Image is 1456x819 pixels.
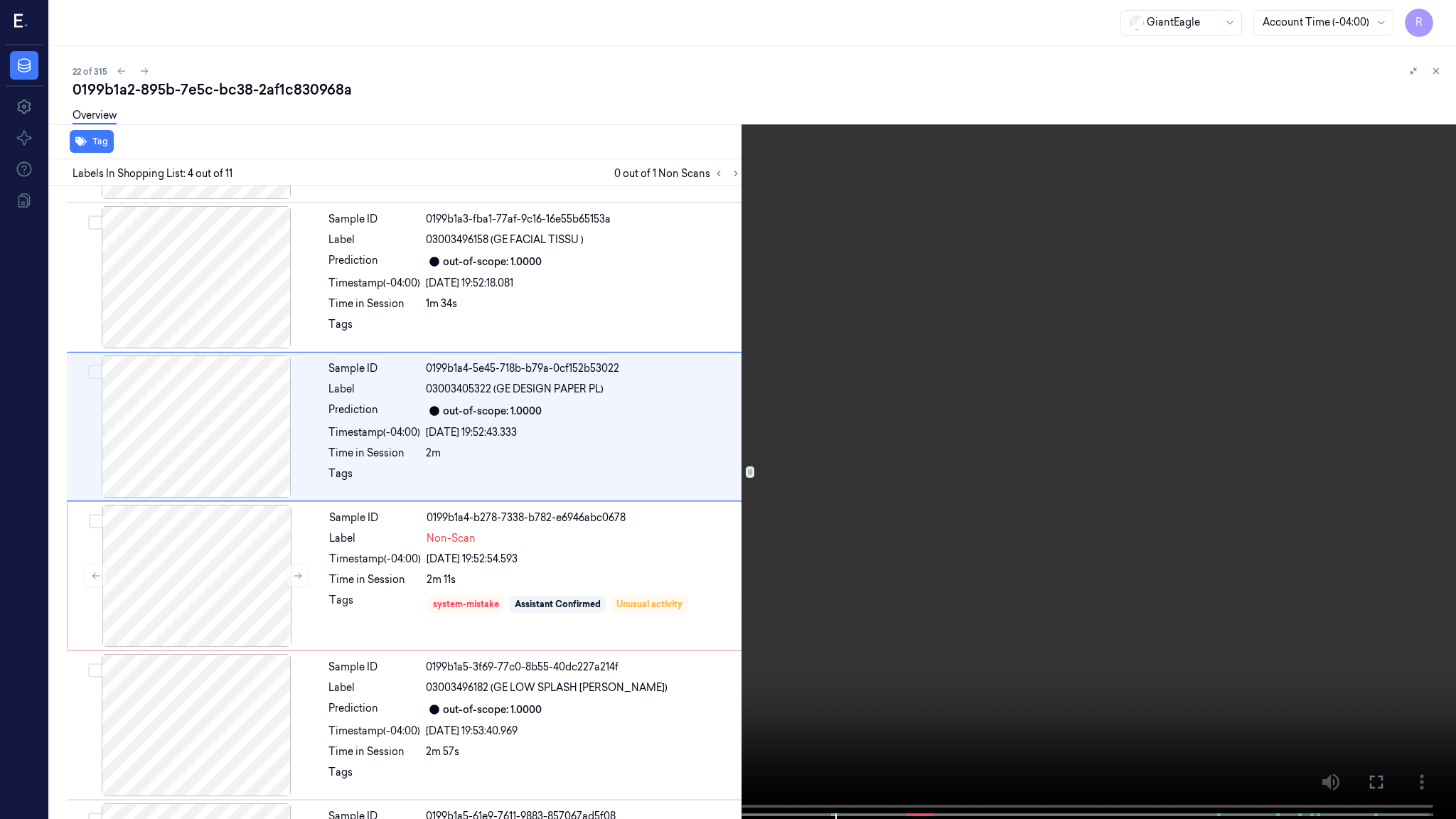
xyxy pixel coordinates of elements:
[426,212,742,227] div: 0199b1a3-fba1-77af-9c16-16e55b65153a
[426,232,584,247] span: 03003496158 (GE FACIAL TISSU )
[328,680,420,695] div: Label
[1405,9,1433,37] button: R
[426,361,742,376] div: 0199b1a4-5e45-718b-b79a-0cf152b53022
[328,724,420,739] div: Timestamp (-04:00)
[427,552,741,567] div: [DATE] 19:52:54.593
[73,108,117,124] a: Overview
[426,724,742,739] div: [DATE] 19:53:40.969
[433,598,499,611] div: system-mistake
[329,510,421,525] div: Sample ID
[328,402,420,419] div: Prediction
[426,382,604,397] span: 03003405322 (GE DESIGN PAPER PL)
[426,744,742,759] div: 2m 57s
[88,365,102,379] button: Select row
[328,212,420,227] div: Sample ID
[70,130,114,153] button: Tag
[515,598,601,611] div: Assistant Confirmed
[328,701,420,718] div: Prediction
[328,276,420,291] div: Timestamp (-04:00)
[89,514,103,528] button: Select row
[329,593,421,616] div: Tags
[427,531,476,546] span: Non-Scan
[426,680,668,695] span: 03003496182 (GE LOW SPLASH [PERSON_NAME])
[328,425,420,440] div: Timestamp (-04:00)
[73,166,232,181] span: Labels In Shopping List: 4 out of 11
[426,425,742,440] div: [DATE] 19:52:43.333
[427,572,741,587] div: 2m 11s
[73,80,1445,100] div: 0199b1a2-895b-7e5c-bc38-2af1c830968a
[328,466,420,489] div: Tags
[614,165,744,182] span: 0 out of 1 Non Scans
[328,296,420,311] div: Time in Session
[88,663,102,678] button: Select row
[328,744,420,759] div: Time in Session
[328,765,420,788] div: Tags
[427,510,741,525] div: 0199b1a4-b278-7338-b782-e6946abc0678
[329,531,421,546] div: Label
[443,702,542,717] div: out-of-scope: 1.0000
[329,572,421,587] div: Time in Session
[616,598,682,611] div: Unusual activity
[328,317,420,340] div: Tags
[328,660,420,675] div: Sample ID
[426,276,742,291] div: [DATE] 19:52:18.081
[426,660,742,675] div: 0199b1a5-3f69-77c0-8b55-40dc227a214f
[426,296,742,311] div: 1m 34s
[88,215,102,230] button: Select row
[443,255,542,269] div: out-of-scope: 1.0000
[328,232,420,247] div: Label
[426,446,742,461] div: 2m
[328,253,420,270] div: Prediction
[328,361,420,376] div: Sample ID
[328,382,420,397] div: Label
[443,404,542,419] div: out-of-scope: 1.0000
[73,65,107,77] span: 22 of 315
[328,446,420,461] div: Time in Session
[329,552,421,567] div: Timestamp (-04:00)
